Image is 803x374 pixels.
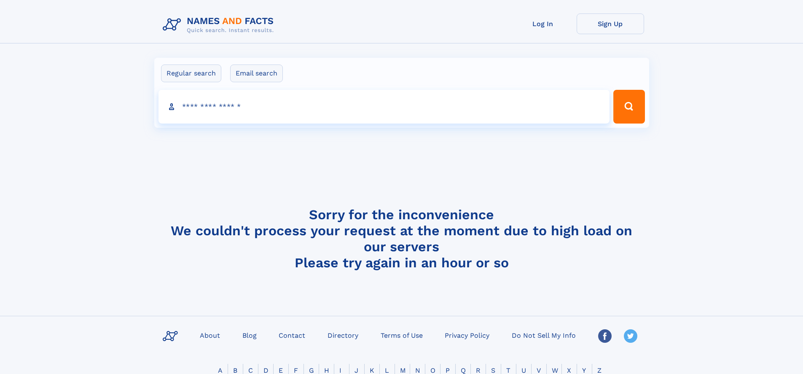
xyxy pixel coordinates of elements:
a: Terms of Use [377,329,426,341]
img: Facebook [598,329,612,343]
a: Blog [239,329,260,341]
a: Sign Up [577,13,644,34]
a: About [196,329,223,341]
label: Email search [230,65,283,82]
h4: Sorry for the inconvenience We couldn't process your request at the moment due to high load on ou... [159,207,644,271]
img: Twitter [624,329,637,343]
label: Regular search [161,65,221,82]
a: Do Not Sell My Info [508,329,579,341]
a: Privacy Policy [441,329,493,341]
img: Logo Names and Facts [159,13,281,36]
a: Contact [275,329,309,341]
a: Directory [324,329,362,341]
input: search input [158,90,610,124]
a: Log In [509,13,577,34]
button: Search Button [613,90,645,124]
